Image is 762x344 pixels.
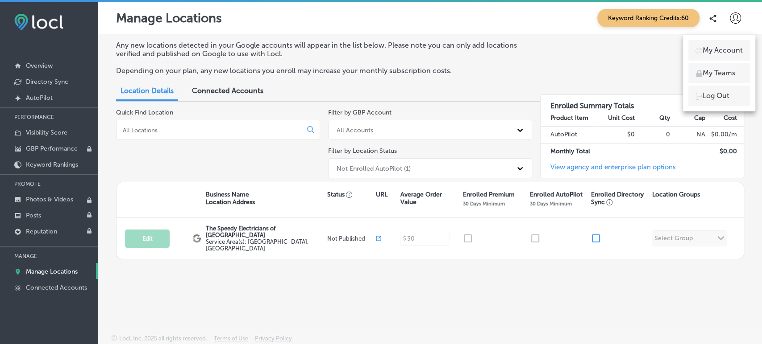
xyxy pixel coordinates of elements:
[688,86,750,106] a: Log Out
[688,63,750,83] a: My Teams
[26,284,87,291] p: Connected Accounts
[26,161,78,168] p: Keyword Rankings
[26,94,53,102] p: AutoPilot
[26,212,41,219] p: Posts
[26,196,73,203] p: Photos & Videos
[26,78,68,86] p: Directory Sync
[703,90,729,101] p: Log Out
[26,62,53,70] p: Overview
[26,129,67,136] p: Visibility Score
[14,14,63,30] img: fda3e92497d09a02dc62c9cd864e3231.png
[26,228,57,235] p: Reputation
[688,40,750,61] a: My Account
[703,68,735,78] p: My Teams
[26,145,78,152] p: GBP Performance
[703,45,743,56] p: My Account
[26,268,78,275] p: Manage Locations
